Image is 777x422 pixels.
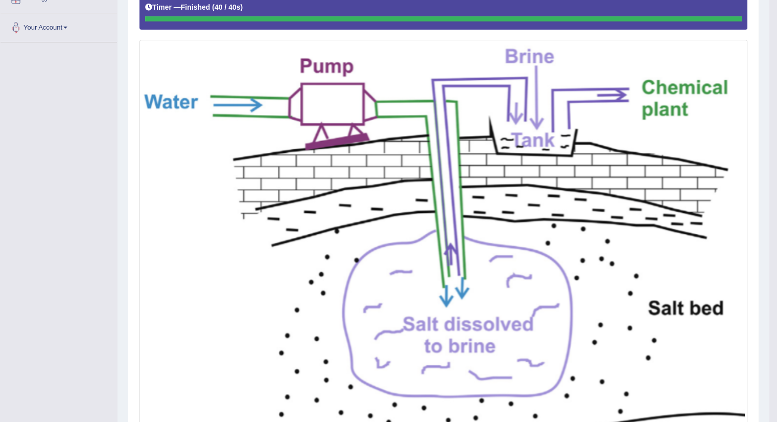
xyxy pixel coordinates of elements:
[181,3,210,11] b: Finished
[145,4,243,11] h5: Timer —
[1,13,117,39] a: Your Account
[241,3,243,11] b: )
[215,3,241,11] b: 40 / 40s
[212,3,215,11] b: (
